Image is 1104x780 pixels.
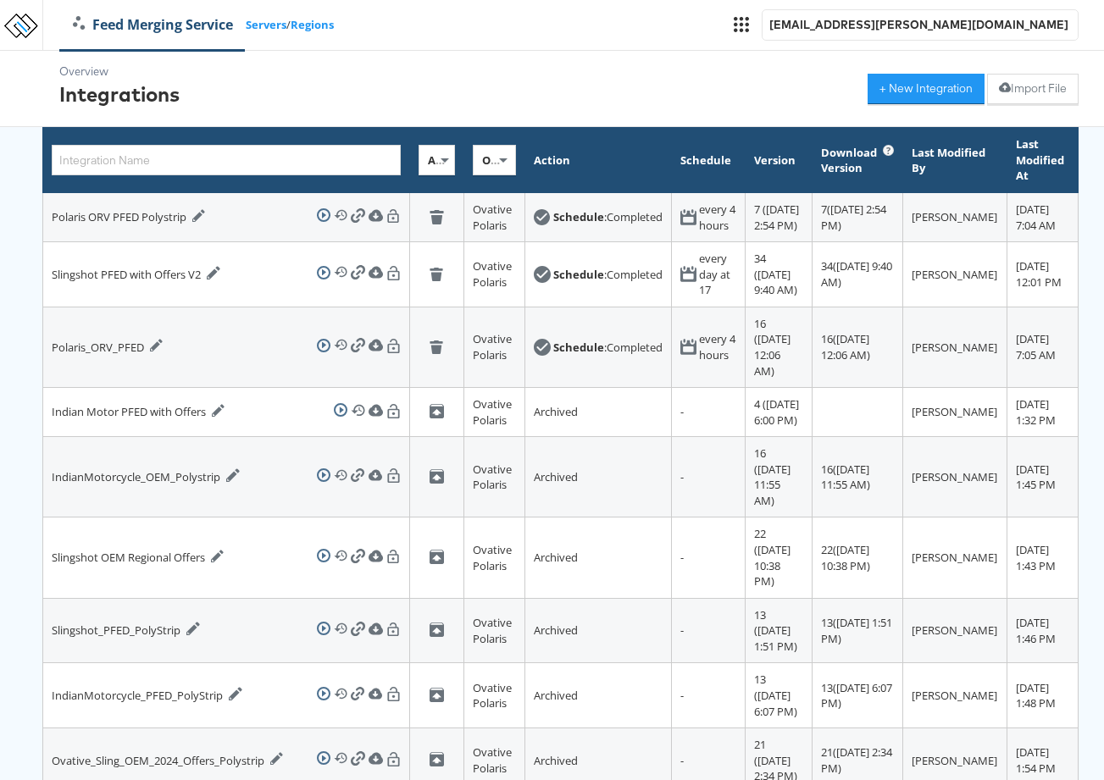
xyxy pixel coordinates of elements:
[246,17,286,33] a: Servers
[903,663,1007,728] td: [PERSON_NAME]
[903,307,1007,387] td: [PERSON_NAME]
[1007,307,1078,387] td: [DATE] 7:05 AM
[903,517,1007,598] td: [PERSON_NAME]
[553,340,663,356] div: : Completed
[903,128,1007,193] th: Last Modified By
[821,744,894,776] div: 21 ( [DATE] 2:34 PM )
[821,615,894,646] div: 13 ( [DATE] 1:51 PM )
[59,64,180,80] div: Overview
[60,15,334,35] div: /
[553,267,663,283] div: : Completed
[699,202,736,233] div: every 4 hours
[821,680,894,711] div: 13 ( [DATE] 6:07 PM )
[525,128,671,193] th: Action
[680,469,737,485] div: -
[903,598,1007,663] td: [PERSON_NAME]
[680,753,737,769] div: -
[464,242,525,307] td: Ovative Polaris
[464,193,525,242] td: Ovative Polaris
[525,663,671,728] td: Archived
[903,242,1007,307] td: [PERSON_NAME]
[671,128,746,193] th: Schedule
[746,128,813,193] th: Version
[428,152,445,168] span: All
[553,209,604,224] strong: Schedule
[746,193,813,242] td: 7 ([DATE] 2:54 PM)
[52,468,240,485] div: IndianMotorcycle_OEM_Polystrip
[1007,437,1078,517] td: [DATE] 1:45 PM
[1007,388,1078,437] td: [DATE] 1:32 PM
[746,307,813,387] td: 16 ([DATE] 12:06 AM)
[769,17,1071,33] div: [EMAIL_ADDRESS][PERSON_NAME][DOMAIN_NAME]
[52,752,284,769] div: Ovative_Sling_OEM_2024_Offers_Polystrip
[52,339,164,356] div: Polaris_ORV_PFED
[746,598,813,663] td: 13 ([DATE] 1:51 PM)
[746,517,813,598] td: 22 ([DATE] 10:38 PM)
[746,437,813,517] td: 16 ([DATE] 11:55 AM)
[464,388,525,437] td: Ovative Polaris
[52,209,206,226] div: Polaris ORV PFED Polystrip
[680,404,737,420] div: -
[52,687,242,704] div: IndianMotorcycle_PFED_PolyStrip
[821,258,894,290] div: 34 ( [DATE] 9:40 AM )
[52,266,220,283] div: Slingshot PFED with Offers V2
[553,209,663,225] div: : Completed
[52,404,225,421] div: Indian Motor PFED with Offers
[553,340,604,355] strong: Schedule
[903,193,1007,242] td: [PERSON_NAME]
[821,331,894,362] div: 16 ( [DATE] 12:06 AM )
[525,437,671,517] td: Archived
[699,251,736,298] div: every day at 17
[482,152,564,168] span: Ovative Polaris
[746,663,813,728] td: 13 ([DATE] 6:07 PM)
[464,598,525,663] td: Ovative Polaris
[821,145,883,176] div: Download Version
[699,331,736,362] div: every 4 hours
[525,598,671,663] td: Archived
[52,145,401,175] input: Integration Name
[291,17,334,33] a: Regions
[464,517,525,598] td: Ovative Polaris
[525,388,671,437] td: Archived
[680,550,737,566] div: -
[821,542,894,573] div: 22 ( [DATE] 10:38 PM )
[1007,598,1078,663] td: [DATE] 1:46 PM
[987,74,1079,104] button: Import File
[553,267,604,282] strong: Schedule
[59,80,180,108] div: Integrations
[903,437,1007,517] td: [PERSON_NAME]
[821,462,894,493] div: 16 ( [DATE] 11:55 AM )
[1007,242,1078,307] td: [DATE] 12:01 PM
[464,663,525,728] td: Ovative Polaris
[1007,517,1078,598] td: [DATE] 1:43 PM
[1007,128,1078,193] th: Last Modified At
[903,388,1007,437] td: [PERSON_NAME]
[52,550,225,567] div: Slingshot OEM Regional Offers
[525,517,671,598] td: Archived
[464,307,525,387] td: Ovative Polaris
[821,202,894,233] div: 7 ( [DATE] 2:54 PM )
[464,437,525,517] td: Ovative Polaris
[1007,663,1078,728] td: [DATE] 1:48 PM
[680,688,737,704] div: -
[746,242,813,307] td: 34 ([DATE] 9:40 AM)
[1007,193,1078,242] td: [DATE] 7:04 AM
[746,388,813,437] td: 4 ([DATE] 6:00 PM)
[52,622,200,639] div: Slingshot_PFED_PolyStrip
[868,74,985,104] button: + New Integration
[680,622,737,639] div: -
[60,15,246,35] a: Feed Merging Service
